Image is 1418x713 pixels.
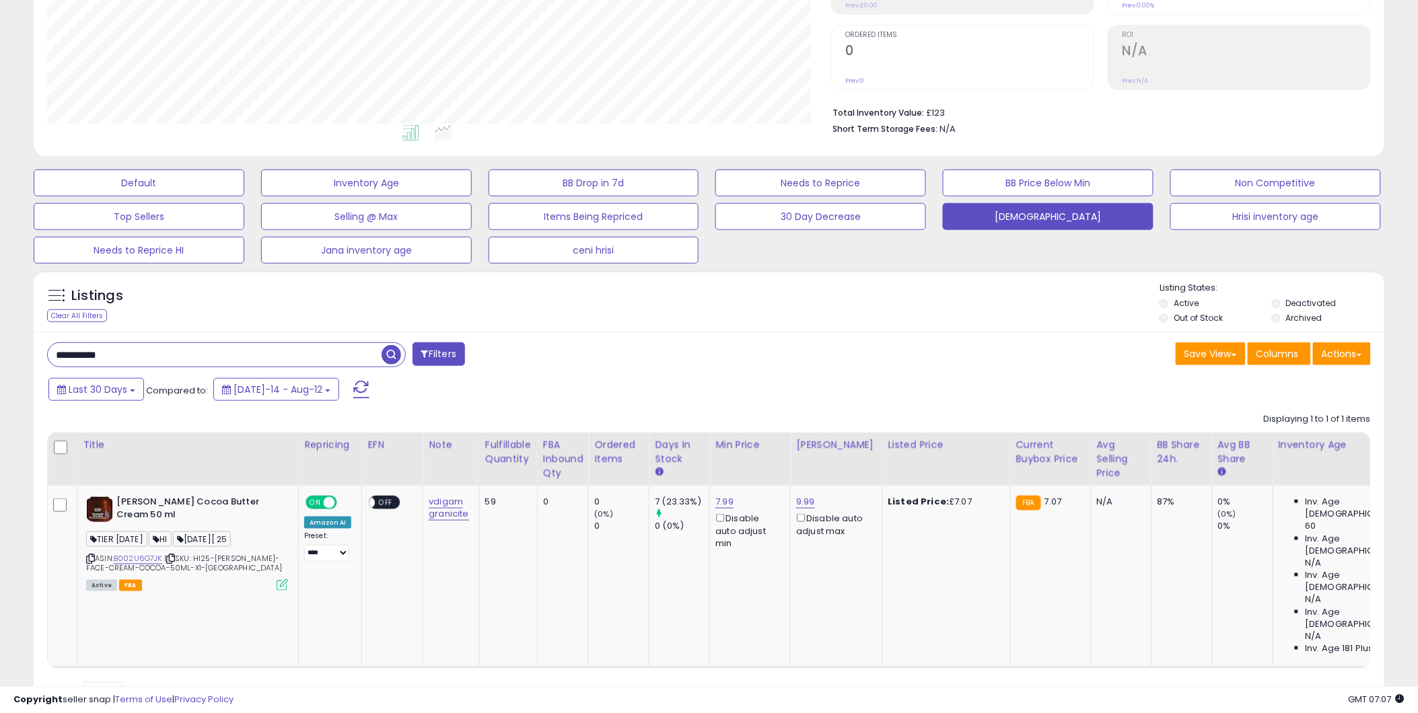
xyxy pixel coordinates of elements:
[594,520,649,532] div: 0
[833,107,925,118] b: Total Inventory Value:
[173,531,232,547] span: [DATE][ 25
[796,511,872,537] div: Disable auto adjust max
[715,511,780,550] div: Disable auto adjust min
[86,531,147,547] span: TIER [DATE]
[943,170,1154,196] button: BB Price Below Min
[489,237,699,264] button: ceni hrisi
[34,203,244,230] button: Top Sellers
[1306,520,1316,532] span: 60
[86,555,95,562] i: Click to copy
[34,237,244,264] button: Needs to Reprice HI
[335,497,357,509] span: OFF
[1264,413,1371,426] div: Displaying 1 to 1 of 1 items
[429,438,473,452] div: Note
[119,580,142,591] span: FBA
[796,438,876,452] div: [PERSON_NAME]
[115,693,172,706] a: Terms of Use
[1248,342,1311,365] button: Columns
[1306,557,1322,569] span: N/A
[1256,347,1299,361] span: Columns
[655,520,709,532] div: 0 (0%)
[83,438,293,452] div: Title
[1174,312,1223,324] label: Out of Stock
[116,496,280,524] b: [PERSON_NAME] Cocoa Butter Cream 50 ml
[1218,496,1273,508] div: 0%
[376,497,397,509] span: OFF
[655,466,663,478] small: Days In Stock.
[48,378,144,401] button: Last 30 Days
[715,170,926,196] button: Needs to Reprice
[888,438,1005,452] div: Listed Price
[1158,438,1207,466] div: BB Share 24h.
[34,170,244,196] button: Default
[1174,297,1199,309] label: Active
[1306,642,1376,654] span: Inv. Age 181 Plus:
[1123,77,1149,85] small: Prev: N/A
[1286,297,1337,309] label: Deactivated
[47,309,107,322] div: Clear All Filters
[543,438,583,480] div: FBA inbound Qty
[1016,496,1041,511] small: FBA
[69,383,127,396] span: Last 30 Days
[86,580,117,591] span: All listings currently available for purchase on Amazon
[846,32,1094,39] span: Ordered Items
[86,496,288,589] div: ASIN:
[304,438,356,452] div: Repricing
[1313,342,1371,365] button: Actions
[1286,312,1322,324] label: Archived
[71,287,123,305] h5: Listings
[114,553,162,564] a: B002U6G7JK
[13,693,63,706] strong: Copyright
[943,203,1154,230] button: [DEMOGRAPHIC_DATA]
[174,693,234,706] a: Privacy Policy
[1123,32,1370,39] span: ROI
[1349,693,1405,706] span: 2025-09-12 07:07 GMT
[1016,438,1086,466] div: Current Buybox Price
[489,170,699,196] button: BB Drop in 7d
[304,531,351,562] div: Preset:
[715,203,926,230] button: 30 Day Decrease
[86,553,282,573] span: | SKU: HI25-[PERSON_NAME]-FACE-CREAM-COCOA-50ML-X1-[GEOGRAPHIC_DATA]
[166,555,175,562] i: Click to copy
[833,104,1361,120] li: £123
[304,517,351,529] div: Amazon AI
[485,438,532,466] div: Fulfillable Quantity
[888,495,950,508] b: Listed Price:
[846,1,878,9] small: Prev: £0.00
[146,384,208,397] span: Compared to:
[594,509,613,519] small: (0%)
[213,378,339,401] button: [DATE]-14 - Aug-12
[594,496,649,508] div: 0
[234,383,322,396] span: [DATE]-14 - Aug-12
[594,438,643,466] div: Ordered Items
[1160,282,1384,295] p: Listing States:
[1170,203,1381,230] button: Hrisi inventory age
[888,496,1000,508] div: £7.07
[1044,495,1062,508] span: 7.07
[489,203,699,230] button: Items Being Repriced
[1158,496,1202,508] div: 87%
[846,77,865,85] small: Prev: 0
[261,203,472,230] button: Selling @ Max
[1170,170,1381,196] button: Non Competitive
[261,237,472,264] button: Jana inventory age
[655,496,709,508] div: 7 (23.33%)
[367,438,417,452] div: EFN
[655,438,704,466] div: Days In Stock
[1218,520,1273,532] div: 0%
[429,495,468,521] a: vdigam granicite
[846,43,1094,61] h2: 0
[261,170,472,196] button: Inventory Age
[485,496,527,508] div: 59
[1123,43,1370,61] h2: N/A
[13,693,234,706] div: seller snap | |
[833,123,938,135] b: Short Term Storage Fees:
[1123,1,1155,9] small: Prev: 0.00%
[1218,438,1267,466] div: Avg BB Share
[1306,630,1322,642] span: N/A
[1218,466,1226,478] small: Avg BB Share.
[796,495,815,509] a: 9.99
[1176,342,1246,365] button: Save View
[715,495,734,509] a: 7.99
[543,496,579,508] div: 0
